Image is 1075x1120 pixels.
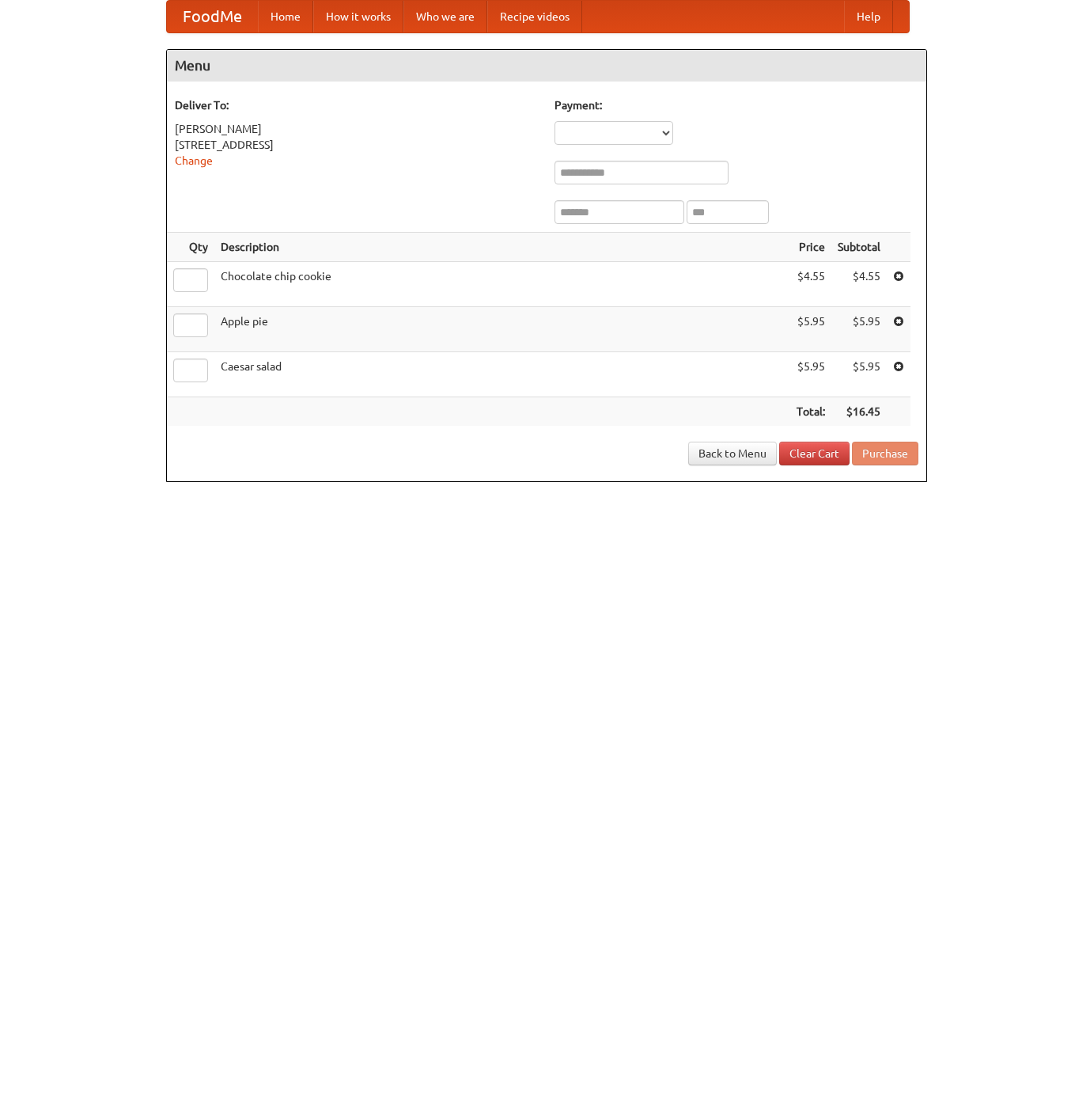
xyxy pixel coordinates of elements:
[313,1,403,32] a: How it works
[258,1,313,32] a: Home
[790,307,831,352] td: $5.95
[790,262,831,307] td: $4.55
[790,397,831,427] th: Total:
[214,307,790,352] td: Apple pie
[167,50,926,82] h4: Menu
[852,442,918,465] button: Purchase
[214,262,790,307] td: Chocolate chip cookie
[175,137,539,153] div: [STREET_ADDRESS]
[175,121,539,137] div: [PERSON_NAME]
[831,352,887,397] td: $5.95
[175,97,539,113] h5: Deliver To:
[688,442,777,465] a: Back to Menu
[790,233,831,262] th: Price
[555,97,918,113] h5: Payment:
[831,307,887,352] td: $5.95
[844,1,893,32] a: Help
[831,262,887,307] td: $4.55
[831,397,887,427] th: $16.45
[403,1,487,32] a: Who we are
[175,154,213,167] a: Change
[167,1,258,32] a: FoodMe
[487,1,582,32] a: Recipe videos
[831,233,887,262] th: Subtotal
[214,233,790,262] th: Description
[779,442,850,465] a: Clear Cart
[214,352,790,397] td: Caesar salad
[167,233,214,262] th: Qty
[790,352,831,397] td: $5.95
